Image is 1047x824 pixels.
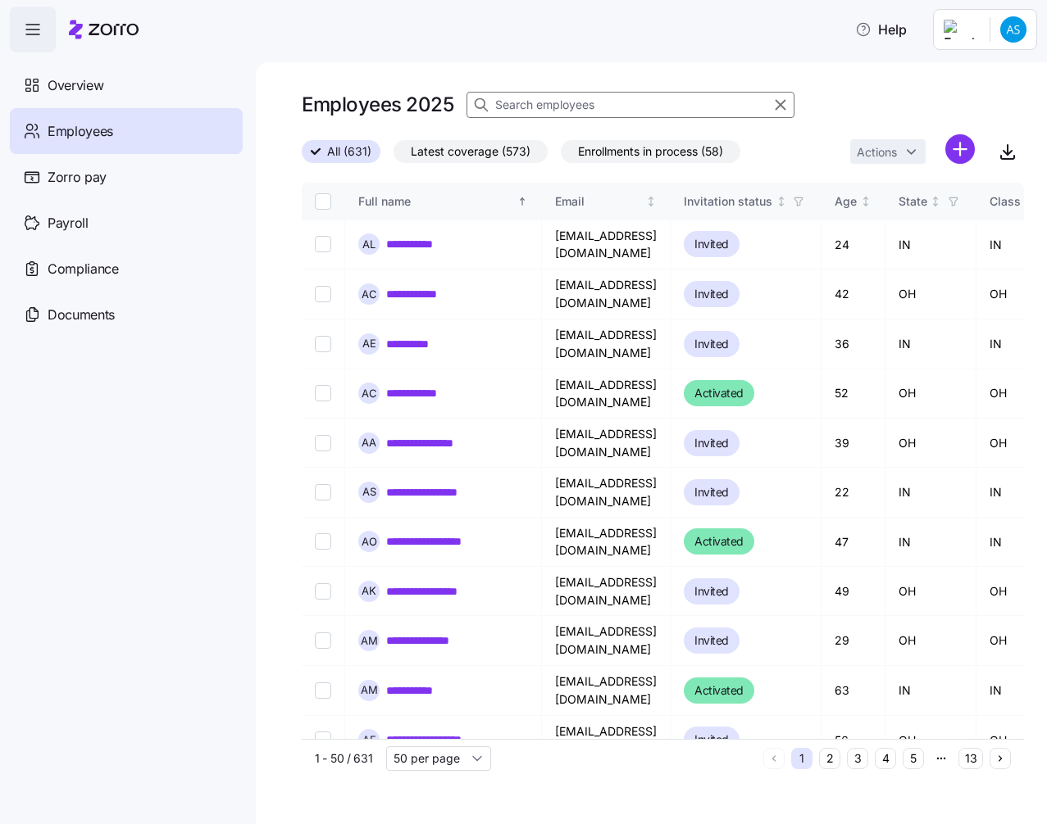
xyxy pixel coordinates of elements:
a: Payroll [10,200,243,246]
span: Payroll [48,213,89,233]
input: Select record 7 [315,533,331,550]
td: [EMAIL_ADDRESS][DOMAIN_NAME] [542,716,671,765]
button: 5 [903,748,924,769]
input: Search employees [467,92,794,118]
span: A C [362,388,377,399]
span: Invited [694,482,729,502]
span: Invited [694,234,729,254]
td: 49 [822,567,885,616]
div: Not sorted [860,196,872,207]
th: Invitation statusNot sorted [671,183,822,220]
th: Full nameSorted ascending [345,183,542,220]
span: A A [362,437,376,448]
button: Next page [990,748,1011,769]
span: Enrollments in process (58) [578,141,723,162]
span: A F [362,735,376,745]
td: [EMAIL_ADDRESS][DOMAIN_NAME] [542,567,671,616]
a: Employees [10,108,243,154]
td: [EMAIL_ADDRESS][DOMAIN_NAME] [542,616,671,665]
div: Not sorted [930,196,941,207]
input: Select record 6 [315,484,331,500]
button: 3 [847,748,868,769]
span: 1 - 50 / 631 [315,750,373,767]
span: Employees [48,121,113,142]
td: IN [885,468,976,517]
button: 4 [875,748,896,769]
span: Help [855,20,907,39]
span: Invited [694,582,729,601]
span: Invited [694,631,729,650]
span: Overview [48,75,103,96]
a: Zorro pay [10,154,243,200]
span: Zorro pay [48,167,107,188]
div: Age [835,192,857,211]
a: Overview [10,62,243,108]
span: Invited [694,334,729,354]
div: Not sorted [645,196,657,207]
div: Email [555,192,643,211]
input: Select record 8 [315,583,331,600]
td: [EMAIL_ADDRESS][DOMAIN_NAME] [542,518,671,567]
td: 22 [822,468,885,517]
td: 52 [822,369,885,419]
span: Actions [857,147,897,158]
input: Select record 11 [315,731,331,748]
span: All (631) [327,141,371,162]
td: OH [885,419,976,468]
td: OH [885,567,976,616]
a: Documents [10,292,243,337]
td: IN [885,220,976,269]
input: Select record 10 [315,682,331,699]
span: Activated [694,681,744,700]
td: [EMAIL_ADDRESS][DOMAIN_NAME] [542,419,671,468]
input: Select record 9 [315,632,331,649]
input: Select all records [315,193,331,210]
span: Compliance [48,259,119,279]
span: A S [362,487,376,497]
td: 29 [822,616,885,665]
input: Select record 4 [315,385,331,401]
td: [EMAIL_ADDRESS][DOMAIN_NAME] [542,220,671,269]
h1: Employees 2025 [302,92,453,117]
th: EmailNot sorted [542,183,671,220]
span: A M [361,636,378,646]
span: Activated [694,532,744,551]
img: Employer logo [944,20,976,39]
th: StateNot sorted [885,183,976,220]
td: OH [885,716,976,765]
span: A K [362,586,376,596]
td: IN [885,518,976,567]
button: 13 [958,748,983,769]
button: Actions [850,139,926,164]
td: IN [885,666,976,716]
td: IN [885,319,976,369]
a: Compliance [10,246,243,292]
span: A E [362,338,376,349]
input: Select record 5 [315,435,331,451]
span: Invited [694,284,729,304]
td: [EMAIL_ADDRESS][DOMAIN_NAME] [542,269,671,319]
button: 1 [791,748,813,769]
button: 2 [819,748,840,769]
div: Not sorted [1023,196,1035,207]
td: [EMAIL_ADDRESS][DOMAIN_NAME] [542,468,671,517]
svg: add icon [945,134,975,164]
span: Activated [694,383,744,403]
input: Select record 2 [315,286,331,302]
td: 63 [822,666,885,716]
div: Invitation status [684,192,772,211]
button: Help [842,13,920,46]
div: Class [990,192,1021,211]
div: Not sorted [776,196,787,207]
td: 36 [822,319,885,369]
td: OH [885,269,976,319]
input: Select record 3 [315,336,331,352]
div: Full name [358,192,514,211]
td: OH [885,369,976,419]
div: Sorted ascending [517,196,528,207]
span: A M [361,685,378,695]
td: 56 [822,716,885,765]
th: AgeNot sorted [822,183,885,220]
span: Invited [694,730,729,749]
td: [EMAIL_ADDRESS][DOMAIN_NAME] [542,319,671,369]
